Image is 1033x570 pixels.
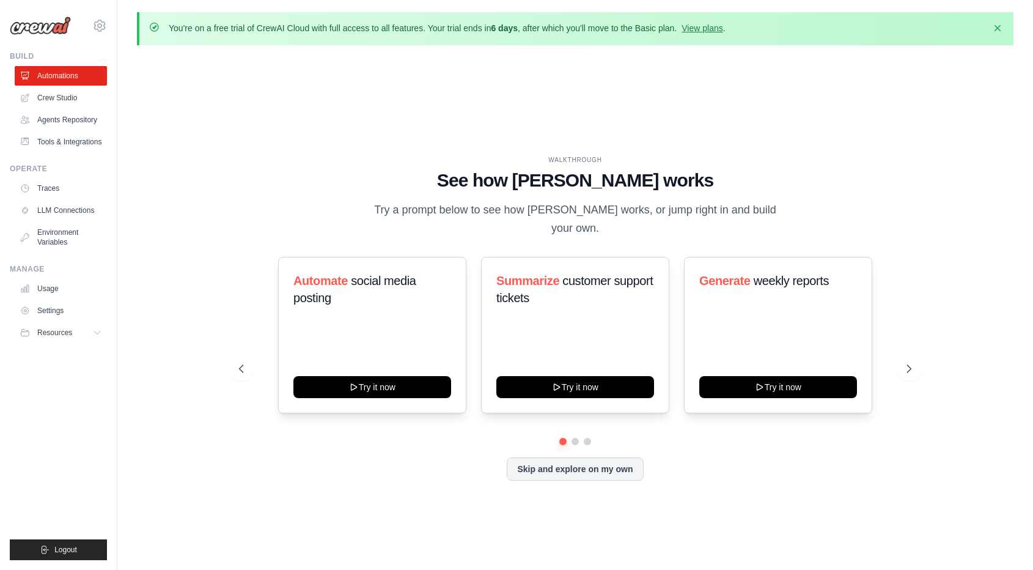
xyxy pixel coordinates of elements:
div: WALKTHROUGH [239,155,911,165]
img: Logo [10,17,71,35]
div: Manage [10,264,107,274]
button: Try it now [496,376,654,398]
button: Try it now [699,376,857,398]
a: Tools & Integrations [15,132,107,152]
button: Skip and explore on my own [507,457,643,481]
a: Traces [15,179,107,198]
a: Automations [15,66,107,86]
strong: 6 days [491,23,518,33]
a: Crew Studio [15,88,107,108]
span: Resources [37,328,72,338]
span: social media posting [293,274,416,305]
a: View plans [682,23,722,33]
div: Operate [10,164,107,174]
a: Agents Repository [15,110,107,130]
a: Environment Variables [15,223,107,252]
span: weekly reports [754,274,829,287]
button: Try it now [293,376,451,398]
span: Automate [293,274,348,287]
button: Resources [15,323,107,342]
span: Summarize [496,274,559,287]
a: Usage [15,279,107,298]
a: Settings [15,301,107,320]
p: You're on a free trial of CrewAI Cloud with full access to all features. Your trial ends in , aft... [169,22,726,34]
span: Generate [699,274,751,287]
a: LLM Connections [15,201,107,220]
span: customer support tickets [496,274,653,305]
span: Logout [54,545,77,555]
h1: See how [PERSON_NAME] works [239,169,911,191]
iframe: Chat Widget [972,511,1033,570]
div: Build [10,51,107,61]
p: Try a prompt below to see how [PERSON_NAME] works, or jump right in and build your own. [370,201,781,237]
button: Logout [10,539,107,560]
